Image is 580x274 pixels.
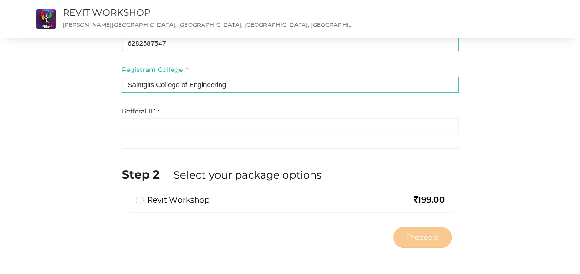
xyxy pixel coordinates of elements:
input: Enter registrant phone no here. [122,35,459,51]
label: Refferal ID : [122,107,160,116]
span: Proceed [407,232,438,243]
a: REVIT WORKSHOP [63,7,151,18]
img: HTABDKGS_small.png [36,9,56,29]
p: [PERSON_NAME][GEOGRAPHIC_DATA], [GEOGRAPHIC_DATA], [GEOGRAPHIC_DATA], [GEOGRAPHIC_DATA], [GEOGRAP... [63,21,353,29]
label: Registrant College : [122,65,189,74]
label: Select your package options [173,167,322,182]
label: Step 2 [122,166,172,183]
button: Proceed [393,227,451,248]
label: Revit Workshop [136,194,210,205]
span: 199.00 [414,195,445,205]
